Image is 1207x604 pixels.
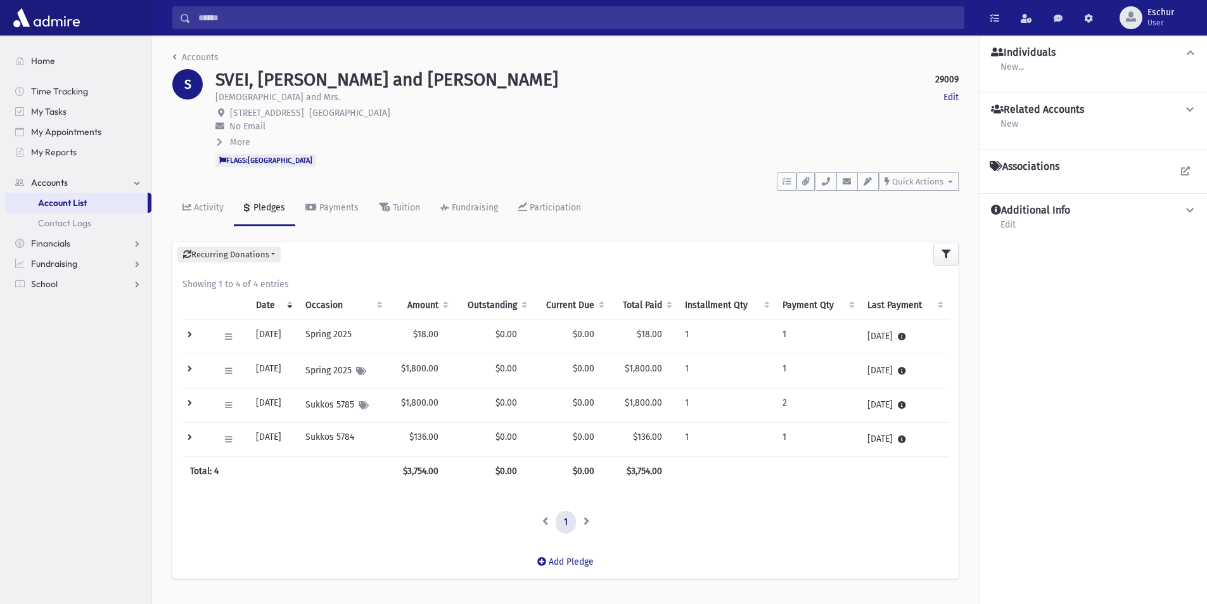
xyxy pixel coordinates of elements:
[215,91,340,104] p: [DEMOGRAPHIC_DATA] and Mrs.
[677,354,775,389] td: 1
[495,363,517,374] span: $0.00
[5,172,151,193] a: Accounts
[31,146,77,158] span: My Reports
[556,511,576,534] a: 1
[495,397,517,408] span: $0.00
[234,191,295,226] a: Pledges
[990,160,1059,173] h4: Associations
[251,202,285,213] div: Pledges
[5,213,151,233] a: Contact Logs
[390,202,420,213] div: Tuition
[573,363,594,374] span: $0.00
[573,397,594,408] span: $0.00
[1147,18,1174,28] span: User
[677,389,775,423] td: 1
[248,389,298,423] td: [DATE]
[388,291,454,320] th: Amount: activate to sort column ascending
[610,457,677,486] th: $3,754.00
[449,202,498,213] div: Fundraising
[31,177,68,188] span: Accounts
[215,154,316,167] span: FLAGS:[GEOGRAPHIC_DATA]
[860,354,948,389] td: [DATE]
[610,291,677,320] th: Total Paid: activate to sort column ascending
[5,51,151,71] a: Home
[1147,8,1174,18] span: Eschur
[430,191,508,226] a: Fundraising
[573,432,594,442] span: $0.00
[248,354,298,389] td: [DATE]
[5,193,148,213] a: Account List
[298,320,388,354] td: Spring 2025
[5,274,151,294] a: School
[527,546,604,577] a: Add Pledge
[177,247,281,263] button: Recurring Donations
[215,136,252,149] button: More
[388,320,454,354] td: $18.00
[298,389,388,423] td: Sukkos 5785
[388,389,454,423] td: $1,800.00
[5,233,151,254] a: Financials
[1000,217,1016,240] a: Edit
[10,5,83,30] img: AdmirePro
[317,202,359,213] div: Payments
[860,320,948,354] td: [DATE]
[5,81,151,101] a: Time Tracking
[38,217,91,229] span: Contact Logs
[182,278,948,291] div: Showing 1 to 4 of 4 entries
[677,320,775,354] td: 1
[860,291,948,320] th: Last Payment: activate to sort column ascending
[892,177,943,186] span: Quick Actions
[454,291,532,320] th: Outstanding: activate to sort column ascending
[248,320,298,354] td: [DATE]
[625,397,662,408] span: $1,800.00
[454,457,532,486] th: $0.00
[388,457,454,486] th: $3,754.00
[172,52,219,63] a: Accounts
[935,73,959,86] strong: 29009
[775,291,860,320] th: Payment Qty: activate to sort column ascending
[991,46,1056,60] h4: Individuals
[298,354,388,389] td: Spring 2025
[990,204,1197,217] button: Additional Info
[5,122,151,142] a: My Appointments
[879,172,959,191] button: Quick Actions
[860,389,948,423] td: [DATE]
[860,423,948,457] td: [DATE]
[1000,60,1025,82] a: New...
[191,6,964,29] input: Search
[309,108,390,119] span: [GEOGRAPHIC_DATA]
[31,278,58,290] span: School
[298,423,388,457] td: Sukkos 5784
[495,432,517,442] span: $0.00
[775,389,860,423] td: 2
[172,191,234,226] a: Activity
[388,354,454,389] td: $1,800.00
[532,457,610,486] th: $0.00
[633,432,662,442] span: $136.00
[573,329,594,340] span: $0.00
[990,103,1197,117] button: Related Accounts
[625,363,662,374] span: $1,800.00
[172,69,203,100] div: S
[991,103,1084,117] h4: Related Accounts
[508,191,591,226] a: Participation
[31,106,67,117] span: My Tasks
[527,202,581,213] div: Participation
[31,55,55,67] span: Home
[5,142,151,162] a: My Reports
[775,354,860,389] td: 1
[5,254,151,274] a: Fundraising
[677,291,775,320] th: Installment Qty: activate to sort column ascending
[388,423,454,457] td: $136.00
[369,191,430,226] a: Tuition
[248,291,298,320] th: Date: activate to sort column ascending
[31,258,77,269] span: Fundraising
[295,191,369,226] a: Payments
[637,329,662,340] span: $18.00
[248,423,298,457] td: [DATE]
[182,457,388,486] th: Total: 4
[229,121,265,132] span: No Email
[230,108,304,119] span: [STREET_ADDRESS]
[38,197,87,209] span: Account List
[991,204,1070,217] h4: Additional Info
